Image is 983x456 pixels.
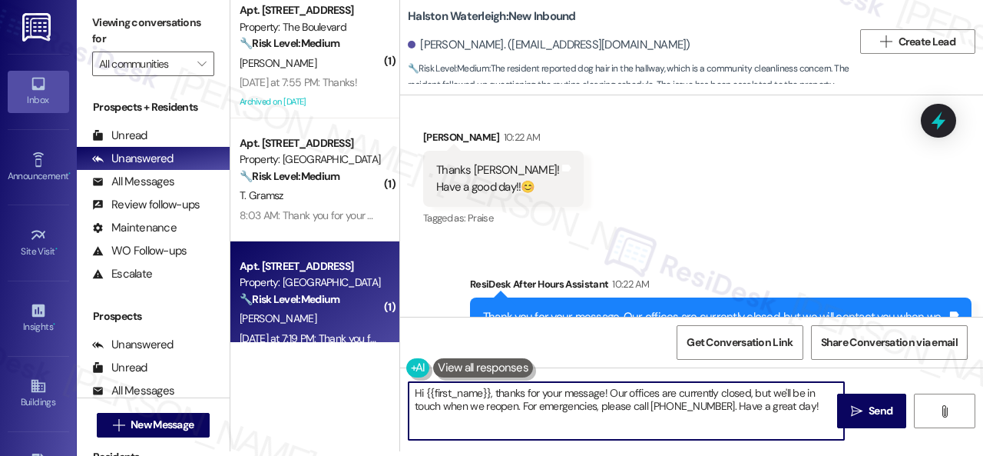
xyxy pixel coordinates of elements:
div: Unread [92,360,147,376]
div: All Messages [92,174,174,190]
strong: 🔧 Risk Level: Medium [240,169,339,183]
a: Insights • [8,298,69,339]
div: All Messages [92,383,174,399]
span: Send [869,403,892,419]
span: Get Conversation Link [687,335,793,351]
div: [PERSON_NAME] [423,129,584,151]
div: Prospects + Residents [77,99,230,115]
div: 10:22 AM [500,129,541,145]
div: ResiDesk After Hours Assistant [470,276,971,298]
div: Property: [GEOGRAPHIC_DATA] [240,151,382,168]
strong: 🔧 Risk Level: Medium [408,62,489,75]
span: T. Gramsz [240,188,283,202]
div: Unanswered [92,151,174,167]
button: Get Conversation Link [677,325,803,360]
strong: 🔧 Risk Level: Medium [240,292,339,306]
i:  [113,419,124,431]
div: Property: The Boulevard [240,19,382,35]
div: Property: [GEOGRAPHIC_DATA] [240,275,382,291]
div: Unanswered [92,337,174,353]
strong: 🔧 Risk Level: Medium [240,36,339,50]
div: [DATE] at 7:55 PM: Thanks! [240,75,357,89]
a: Site Visit • [8,222,69,264]
input: All communities [99,52,190,76]
span: • [53,319,55,330]
button: Create Lead [860,29,975,54]
div: 10:22 AM [608,276,649,292]
div: Maintenance [92,220,177,236]
span: • [55,244,58,255]
span: Share Conversation via email [821,335,958,351]
span: [PERSON_NAME] [240,56,316,70]
div: Unread [92,128,147,144]
span: : The resident reported dog hair in the hallway, which is a community cleanliness concern. The re... [408,61,852,110]
span: Create Lead [899,34,955,50]
div: WO Follow-ups [92,243,187,259]
span: Praise [468,211,493,225]
div: Thank you for your message. Our offices are currently closed, but we will contact you when we res... [483,309,947,358]
div: Apt. [STREET_ADDRESS] [240,258,382,275]
a: Buildings [8,373,69,414]
span: • [68,168,71,179]
div: Apt. [STREET_ADDRESS] [240,135,382,151]
i:  [197,58,206,70]
label: Viewing conversations for [92,11,214,52]
button: Share Conversation via email [811,325,968,360]
i:  [851,405,862,418]
textarea: Hi {{first_name}}, thanks for your message! Our offices are currently closed, but we'll be in tou... [409,382,844,440]
span: [PERSON_NAME] [240,311,316,325]
div: Review follow-ups [92,197,200,213]
div: Thanks [PERSON_NAME]! Have a good day!!😊 [436,162,559,195]
i:  [880,35,892,48]
div: Tagged as: [423,207,584,229]
b: Halston Waterleigh: New Inbound [408,8,576,25]
div: Apt. [STREET_ADDRESS] [240,2,382,18]
button: New Message [97,413,210,438]
div: [PERSON_NAME]. ([EMAIL_ADDRESS][DOMAIN_NAME]) [408,37,690,53]
img: ResiDesk Logo [22,13,54,42]
i:  [938,405,950,418]
div: Prospects [77,308,230,325]
span: New Message [131,417,194,433]
button: Send [837,394,906,428]
a: Inbox [8,71,69,112]
div: Archived on [DATE] [238,92,383,112]
div: Escalate [92,266,152,282]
